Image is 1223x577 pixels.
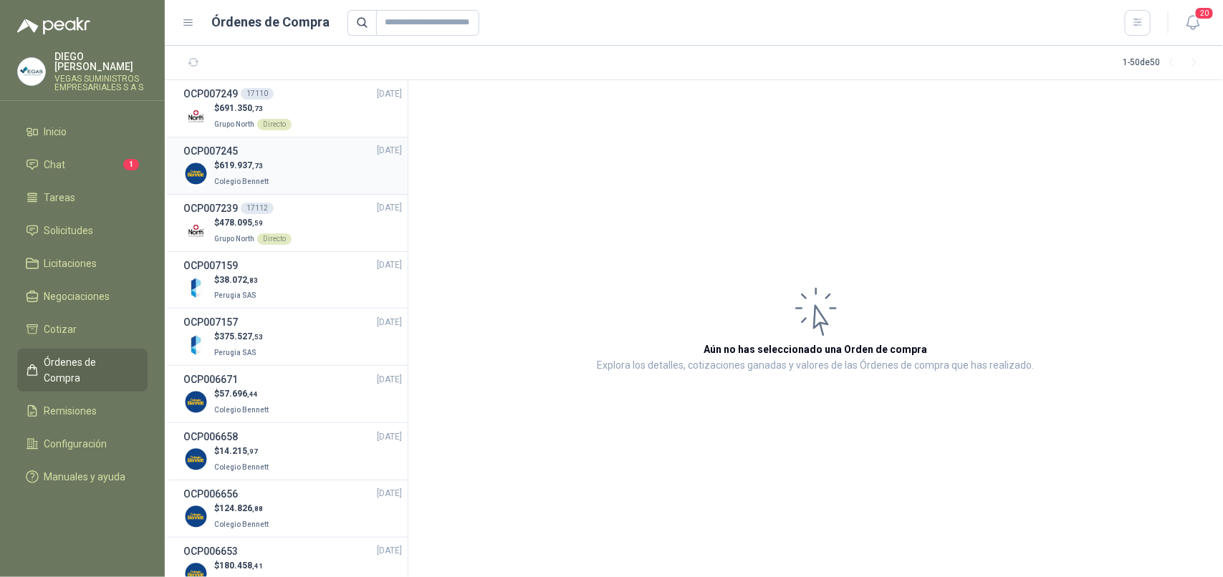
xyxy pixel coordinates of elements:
[183,389,208,414] img: Company Logo
[214,273,259,287] p: $
[17,118,148,145] a: Inicio
[183,161,208,186] img: Company Logo
[17,430,148,457] a: Configuración
[212,12,330,32] h1: Órdenes de Compra
[219,103,263,113] span: 691.350
[377,544,402,558] span: [DATE]
[17,316,148,343] a: Cotizar
[377,487,402,500] span: [DATE]
[18,58,45,85] img: Company Logo
[183,218,208,243] img: Company Logo
[44,403,97,419] span: Remisiones
[241,203,274,214] div: 17112
[123,159,139,170] span: 1
[54,74,148,92] p: VEGAS SUMINISTROS EMPRESARIALES S A S
[1194,6,1214,20] span: 20
[1180,10,1206,36] button: 20
[183,314,402,359] a: OCP007157[DATE] Company Logo$375.527,53Perugia SAS
[214,520,269,528] span: Colegio Bennett
[214,235,254,243] span: Grupo North
[704,341,928,357] h3: Aún no has seleccionado una Orden de compra
[598,357,1035,374] p: Explora los detalles, cotizaciones ganadas y valores de las Órdenes de compra que has realizado.
[44,436,107,452] span: Configuración
[44,223,94,238] span: Solicitudes
[44,469,126,485] span: Manuales y ayuda
[214,330,263,344] p: $
[1123,52,1206,74] div: 1 - 50 de 50
[219,561,263,571] span: 180.458
[252,562,263,570] span: ,41
[183,258,238,273] h3: OCP007159
[183,429,238,445] h3: OCP006658
[214,387,272,401] p: $
[252,162,263,170] span: ,73
[183,258,402,303] a: OCP007159[DATE] Company Logo$38.072,83Perugia SAS
[17,250,148,277] a: Licitaciones
[44,354,134,386] span: Órdenes de Compra
[377,430,402,444] span: [DATE]
[17,151,148,178] a: Chat1
[257,233,292,245] div: Directo
[241,88,274,100] div: 17110
[377,373,402,387] span: [DATE]
[377,316,402,329] span: [DATE]
[183,486,402,531] a: OCP006656[DATE] Company Logo$124.826,88Colegio Bennett
[219,389,258,399] span: 57.696
[257,119,292,130] div: Directo
[183,143,402,188] a: OCP007245[DATE] Company Logo$619.937,73Colegio Bennett
[183,486,238,502] h3: OCP006656
[377,144,402,157] span: [DATE]
[214,216,292,230] p: $
[214,159,272,173] p: $
[247,390,258,398] span: ,44
[44,288,110,304] span: Negociaciones
[183,372,238,387] h3: OCP006671
[377,201,402,215] span: [DATE]
[183,200,238,216] h3: OCP007239
[183,275,208,300] img: Company Logo
[219,503,263,513] span: 124.826
[44,190,76,205] span: Tareas
[252,105,263,112] span: ,73
[44,124,67,140] span: Inicio
[183,86,238,102] h3: OCP007249
[214,120,254,128] span: Grupo North
[214,102,292,115] p: $
[183,314,238,330] h3: OCP007157
[17,397,148,425] a: Remisiones
[252,505,263,513] span: ,88
[17,17,90,34] img: Logo peakr
[17,184,148,211] a: Tareas
[214,445,272,458] p: $
[17,217,148,244] a: Solicitudes
[247,276,258,284] span: ,83
[183,200,402,246] a: OCP00723917112[DATE] Company Logo$478.095,59Grupo NorthDirecto
[214,559,272,573] p: $
[183,372,402,417] a: OCP006671[DATE] Company Logo$57.696,44Colegio Bennett
[183,143,238,159] h3: OCP007245
[214,406,269,414] span: Colegio Bennett
[214,178,269,185] span: Colegio Bennett
[183,504,208,529] img: Company Logo
[214,463,269,471] span: Colegio Bennett
[17,349,148,392] a: Órdenes de Compra
[219,331,263,341] span: 375.527
[183,543,238,559] h3: OCP006653
[219,218,263,228] span: 478.095
[44,157,66,173] span: Chat
[219,446,258,456] span: 14.215
[219,275,258,285] span: 38.072
[17,283,148,310] a: Negociaciones
[247,447,258,455] span: ,97
[377,258,402,272] span: [DATE]
[183,332,208,357] img: Company Logo
[183,447,208,472] img: Company Logo
[252,219,263,227] span: ,59
[214,502,272,515] p: $
[44,321,77,337] span: Cotizar
[252,333,263,341] span: ,53
[17,463,148,490] a: Manuales y ayuda
[214,291,256,299] span: Perugia SAS
[183,429,402,474] a: OCP006658[DATE] Company Logo$14.215,97Colegio Bennett
[219,160,263,170] span: 619.937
